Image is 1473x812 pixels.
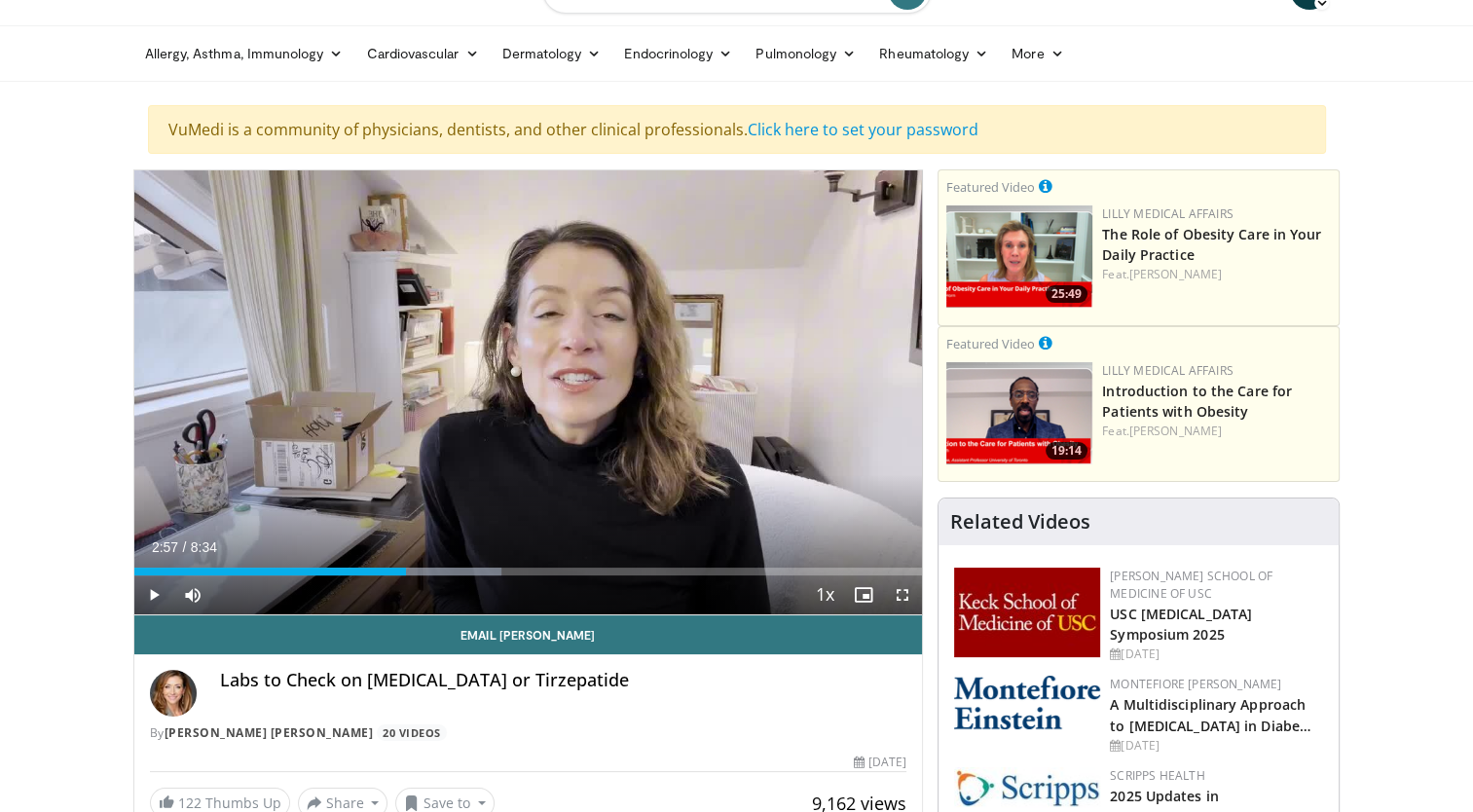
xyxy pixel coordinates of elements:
[133,34,355,73] a: Allergy, Asthma, Immunology
[134,170,923,615] video-js: Video Player
[805,575,844,614] button: Playback Rate
[1129,266,1222,282] a: [PERSON_NAME]
[867,34,1000,73] a: Rheumatology
[1110,646,1323,663] div: [DATE]
[377,724,448,741] a: 20 Videos
[954,568,1100,657] img: 7b941f1f-d101-407a-8bfa-07bd47db01ba.png.150x105_q85_autocrop_double_scale_upscale_version-0.2.jpg
[1102,225,1321,264] a: The Role of Obesity Care in Your Daily Practice
[946,178,1035,196] small: Featured Video
[191,539,217,555] span: 8:34
[220,670,907,691] h4: Labs to Check on [MEDICAL_DATA] or Tirzepatide
[854,754,906,771] div: [DATE]
[150,670,197,717] img: Avatar
[946,205,1092,308] img: e1208b6b-349f-4914-9dd7-f97803bdbf1d.png.150x105_q85_crop-smart_upscale.png
[748,119,978,140] a: Click here to set your password
[1110,695,1311,734] a: A Multidisciplinary Approach to [MEDICAL_DATA] in Diabe…
[134,568,923,575] div: Progress Bar
[1102,205,1234,222] a: Lilly Medical Affairs
[1000,34,1075,73] a: More
[1129,423,1222,439] a: [PERSON_NAME]
[1110,676,1281,692] a: Montefiore [PERSON_NAME]
[1046,285,1087,303] span: 25:49
[612,34,744,73] a: Endocrinology
[165,724,374,741] a: [PERSON_NAME] [PERSON_NAME]
[950,510,1090,534] h4: Related Videos
[744,34,867,73] a: Pulmonology
[1102,382,1292,421] a: Introduction to the Care for Patients with Obesity
[491,34,613,73] a: Dermatology
[134,575,173,614] button: Play
[183,539,187,555] span: /
[946,335,1035,352] small: Featured Video
[354,34,490,73] a: Cardiovascular
[1110,737,1323,755] div: [DATE]
[1102,362,1234,379] a: Lilly Medical Affairs
[134,615,923,654] a: Email [PERSON_NAME]
[883,575,922,614] button: Fullscreen
[152,539,178,555] span: 2:57
[954,767,1100,807] img: c9f2b0b7-b02a-4276-a72a-b0cbb4230bc1.jpg.150x105_q85_autocrop_double_scale_upscale_version-0.2.jpg
[1110,605,1252,644] a: USC [MEDICAL_DATA] Symposium 2025
[173,575,212,614] button: Mute
[1110,568,1272,602] a: [PERSON_NAME] School of Medicine of USC
[1110,767,1204,784] a: Scripps Health
[178,794,202,812] span: 122
[946,362,1092,464] img: acc2e291-ced4-4dd5-b17b-d06994da28f3.png.150x105_q85_crop-smart_upscale.png
[1102,423,1331,440] div: Feat.
[954,676,1100,729] img: b0142b4c-93a1-4b58-8f91-5265c282693c.png.150x105_q85_autocrop_double_scale_upscale_version-0.2.png
[148,105,1326,154] div: VuMedi is a community of physicians, dentists, and other clinical professionals.
[1046,442,1087,460] span: 19:14
[946,362,1092,464] a: 19:14
[1102,266,1331,283] div: Feat.
[844,575,883,614] button: Enable picture-in-picture mode
[946,205,1092,308] a: 25:49
[150,724,907,742] div: By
